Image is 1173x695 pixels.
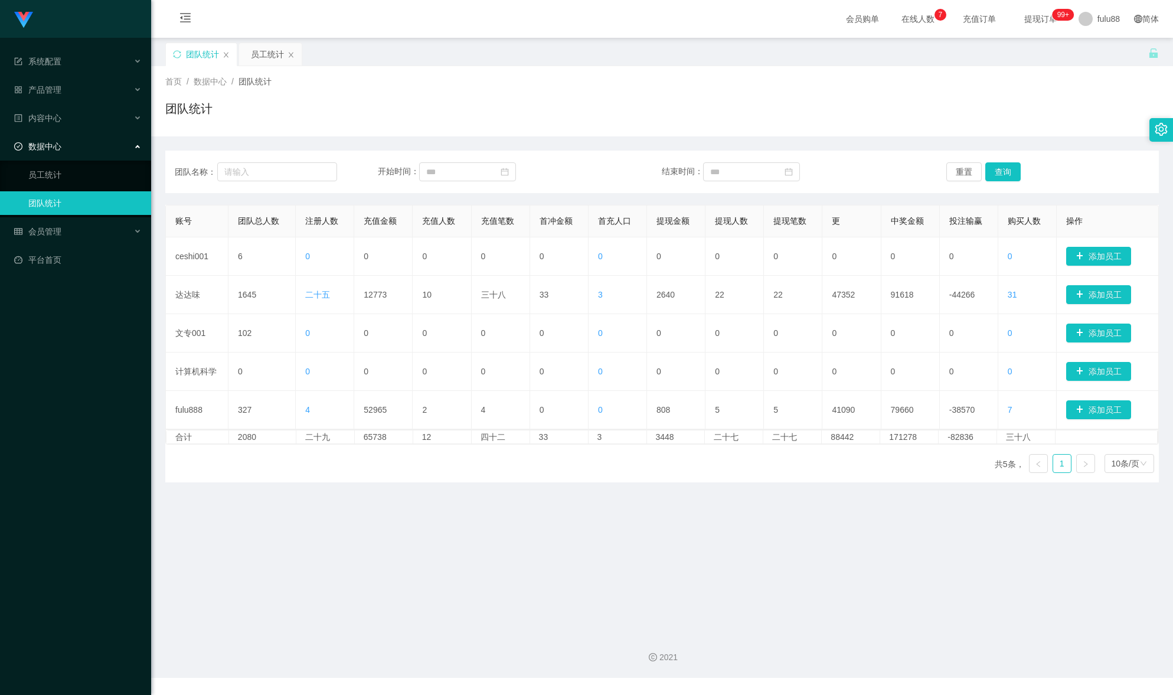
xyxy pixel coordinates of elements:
[378,167,419,176] font: 开始时间：
[217,162,338,181] input: 请输入
[1134,15,1142,23] i: 图标: 全球
[175,328,205,338] font: 文专001
[935,9,946,21] sup: 7
[715,405,720,415] font: 5
[1066,285,1131,304] button: 图标: 加号添加员工
[891,216,924,226] font: 中奖金额
[422,432,432,442] font: 12
[187,77,189,86] font: /
[949,405,975,415] font: -38570
[656,328,661,338] font: 0
[891,367,896,376] font: 0
[1140,460,1147,468] i: 图标： 下
[1008,328,1012,338] font: 0
[598,367,603,376] font: 0
[714,432,739,442] font: 二十七
[831,432,854,442] font: 88442
[14,12,33,28] img: logo.9652507e.png
[946,162,982,181] button: 重置
[175,216,192,226] font: 账号
[773,328,778,338] font: 0
[947,432,973,442] font: -82836
[481,216,514,226] font: 充值笔数
[175,290,200,299] font: 达达味
[656,252,661,261] font: 0
[598,405,603,415] font: 0
[364,328,368,338] font: 0
[1112,455,1139,472] div: 10条/页
[832,328,837,338] font: 0
[832,405,855,415] font: 41090
[481,328,486,338] font: 0
[305,432,330,442] font: 二十九
[251,50,284,59] font: 员工统计
[1035,461,1042,468] i: 图标： 左
[364,432,387,442] font: 65738
[773,216,806,226] font: 提现笔数
[715,290,724,299] font: 22
[422,252,427,261] font: 0
[238,432,256,442] font: 2080
[540,216,573,226] font: 首冲金额
[1112,459,1139,468] font: 10条/页
[28,85,61,94] font: 产品管理
[364,367,368,376] font: 0
[1006,432,1031,442] font: 三十八
[364,252,368,261] font: 0
[481,432,505,442] font: 四十二
[1008,290,1017,299] font: 31
[175,252,208,261] font: ceshi001
[175,405,202,415] font: fulu888
[14,57,22,66] i: 图标： 表格
[1066,324,1131,342] button: 图标: 加号添加员工
[165,77,182,86] font: 首页
[540,328,544,338] font: 0
[173,50,181,58] i: 图标：同步
[1024,14,1057,24] font: 提现订单
[832,290,855,299] font: 47352
[649,653,657,661] i: 图标：版权
[662,167,703,176] font: 结束时间：
[656,216,690,226] font: 提现金额
[14,142,22,151] i: 图标: 检查-圆圈-o
[238,328,251,338] font: 102
[985,162,1021,181] button: 查询
[1142,14,1159,24] font: 简体
[891,328,896,338] font: 0
[785,168,793,176] i: 图标：日历
[186,50,219,59] font: 团队统计
[238,405,251,415] font: 327
[832,367,837,376] font: 0
[14,114,22,122] i: 图标：个人资料
[1066,362,1131,381] button: 图标: 加号添加员工
[14,86,22,94] i: 图标: appstore-o
[598,328,603,338] font: 0
[1008,216,1041,226] font: 购买人数
[1057,11,1069,19] font: 99+
[995,459,1024,469] font: 共5条，
[540,405,544,415] font: 0
[773,252,778,261] font: 0
[1060,459,1064,468] font: 1
[422,290,432,299] font: 10
[598,290,603,299] font: 3
[598,216,631,226] font: 首充人口
[773,405,778,415] font: 5
[1082,461,1089,468] i: 图标： 右
[422,328,427,338] font: 0
[364,405,387,415] font: 52965
[481,290,506,299] font: 三十八
[891,405,914,415] font: 79660
[846,14,879,24] font: 会员购单
[287,51,295,58] i: 图标： 关闭
[1066,247,1131,266] button: 图标: 加号添加员工
[949,328,954,338] font: 0
[305,252,310,261] font: 0
[1155,123,1168,136] i: 图标：设置
[305,328,310,338] font: 0
[1066,400,1131,419] button: 图标: 加号添加员工
[1008,405,1012,415] font: 7
[28,227,61,236] font: 会员管理
[481,405,486,415] font: 4
[772,432,797,442] font: 二十七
